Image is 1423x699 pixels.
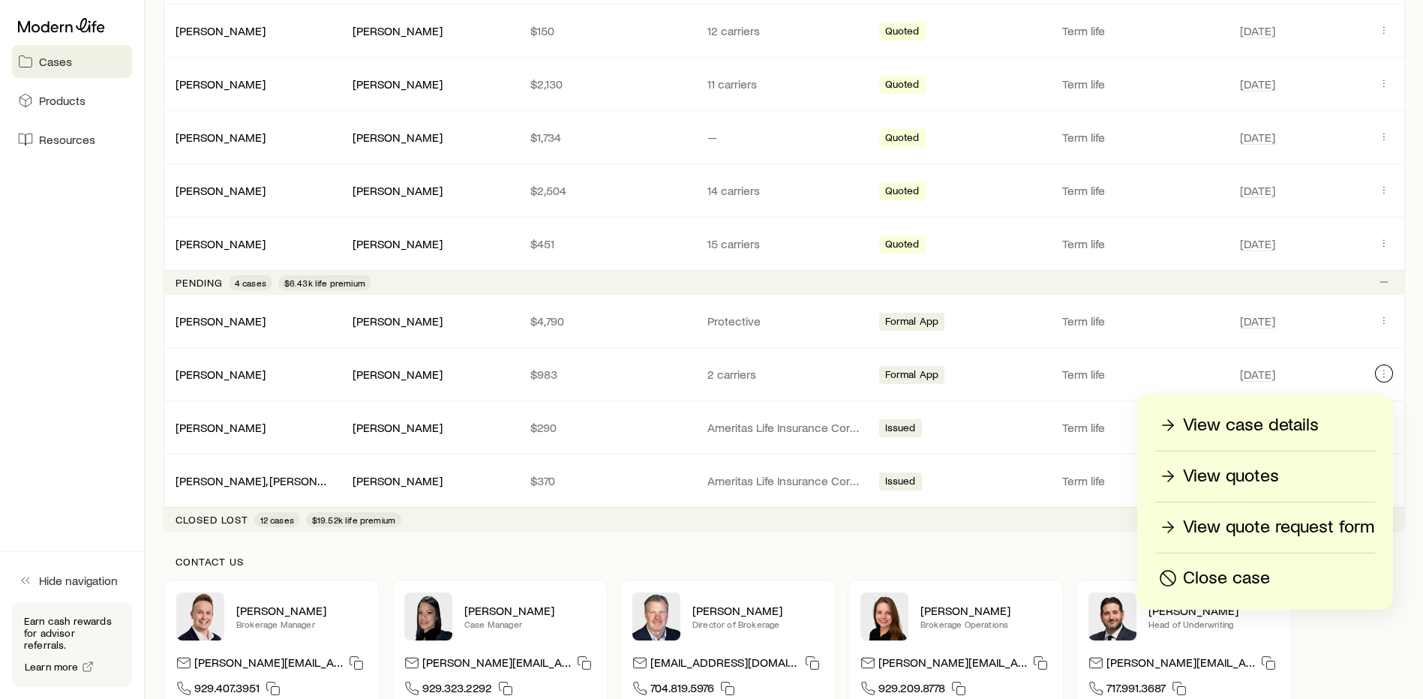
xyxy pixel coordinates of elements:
[1062,313,1215,328] p: Term life
[176,183,266,197] a: [PERSON_NAME]
[176,313,266,328] a: [PERSON_NAME]
[176,420,266,436] div: [PERSON_NAME]
[878,655,1027,675] p: [PERSON_NAME][EMAIL_ADDRESS][DOMAIN_NAME]
[176,367,266,382] div: [PERSON_NAME]
[707,367,860,382] p: 2 carriers
[530,367,683,382] p: $983
[12,564,132,597] button: Hide navigation
[422,655,571,675] p: [PERSON_NAME][EMAIL_ADDRESS][DOMAIN_NAME]
[1062,473,1215,488] p: Term life
[885,184,920,200] span: Quoted
[235,277,266,289] span: 4 cases
[284,277,365,289] span: $6.43k life premium
[860,592,908,640] img: Ellen Wall
[885,368,939,384] span: Formal App
[885,421,916,437] span: Issued
[12,603,132,687] div: Earn cash rewards for advisor referrals.Learn more
[1155,514,1375,541] a: View quote request form
[236,618,367,630] p: Brokerage Manager
[1240,367,1275,382] span: [DATE]
[707,236,860,251] p: 15 carriers
[1062,236,1215,251] p: Term life
[353,367,443,382] div: [PERSON_NAME]
[176,130,266,144] a: [PERSON_NAME]
[39,132,95,147] span: Resources
[176,592,224,640] img: Derek Wakefield
[176,277,223,289] p: Pending
[1183,515,1374,539] p: View quote request form
[353,236,443,252] div: [PERSON_NAME]
[176,313,266,329] div: [PERSON_NAME]
[176,76,266,91] a: [PERSON_NAME]
[707,23,860,38] p: 12 carriers
[885,238,920,253] span: Quoted
[530,130,683,145] p: $1,734
[530,236,683,251] p: $451
[1062,420,1215,435] p: Term life
[1240,236,1275,251] span: [DATE]
[236,603,367,618] p: [PERSON_NAME]
[650,655,799,675] p: [EMAIL_ADDRESS][DOMAIN_NAME]
[176,556,1393,568] p: Contact us
[176,183,266,199] div: [PERSON_NAME]
[24,615,120,651] p: Earn cash rewards for advisor referrals.
[1155,412,1375,439] a: View case details
[1183,566,1270,590] p: Close case
[404,592,452,640] img: Elana Hasten
[692,618,823,630] p: Director of Brokerage
[707,473,860,488] p: Ameritas Life Insurance Corp. (Ameritas)
[707,420,860,435] p: Ameritas Life Insurance Corp. (Ameritas)
[1240,183,1275,198] span: [DATE]
[176,236,266,250] a: [PERSON_NAME]
[353,23,443,39] div: [PERSON_NAME]
[12,84,132,117] a: Products
[12,123,132,156] a: Resources
[1155,565,1375,592] button: Close case
[1240,130,1275,145] span: [DATE]
[692,603,823,618] p: [PERSON_NAME]
[1062,183,1215,198] p: Term life
[920,603,1051,618] p: [PERSON_NAME]
[176,420,266,434] a: [PERSON_NAME]
[530,313,683,328] p: $4,790
[176,473,329,489] div: [PERSON_NAME], [PERSON_NAME]
[885,475,916,490] span: Issued
[353,130,443,145] div: [PERSON_NAME]
[39,54,72,69] span: Cases
[39,573,118,588] span: Hide navigation
[1155,463,1375,490] a: View quotes
[194,655,343,675] p: [PERSON_NAME][EMAIL_ADDRESS][DOMAIN_NAME]
[1183,413,1319,437] p: View case details
[1088,592,1136,640] img: Bryan Simmons
[176,514,248,526] p: Closed lost
[1240,76,1275,91] span: [DATE]
[464,618,595,630] p: Case Manager
[1183,464,1279,488] p: View quotes
[1148,618,1279,630] p: Head of Underwriting
[353,420,443,436] div: [PERSON_NAME]
[530,420,683,435] p: $290
[312,514,395,526] span: $19.52k life premium
[920,618,1051,630] p: Brokerage Operations
[353,76,443,92] div: [PERSON_NAME]
[530,76,683,91] p: $2,130
[176,130,266,145] div: [PERSON_NAME]
[707,130,860,145] p: —
[885,315,939,331] span: Formal App
[530,183,683,198] p: $2,504
[260,514,294,526] span: 12 cases
[1240,23,1275,38] span: [DATE]
[464,603,595,618] p: [PERSON_NAME]
[530,473,683,488] p: $370
[1062,130,1215,145] p: Term life
[530,23,683,38] p: $150
[176,236,266,252] div: [PERSON_NAME]
[353,473,443,489] div: [PERSON_NAME]
[176,23,266,39] div: [PERSON_NAME]
[353,183,443,199] div: [PERSON_NAME]
[707,183,860,198] p: 14 carriers
[25,661,79,672] span: Learn more
[176,367,266,381] a: [PERSON_NAME]
[176,23,266,37] a: [PERSON_NAME]
[1062,23,1215,38] p: Term life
